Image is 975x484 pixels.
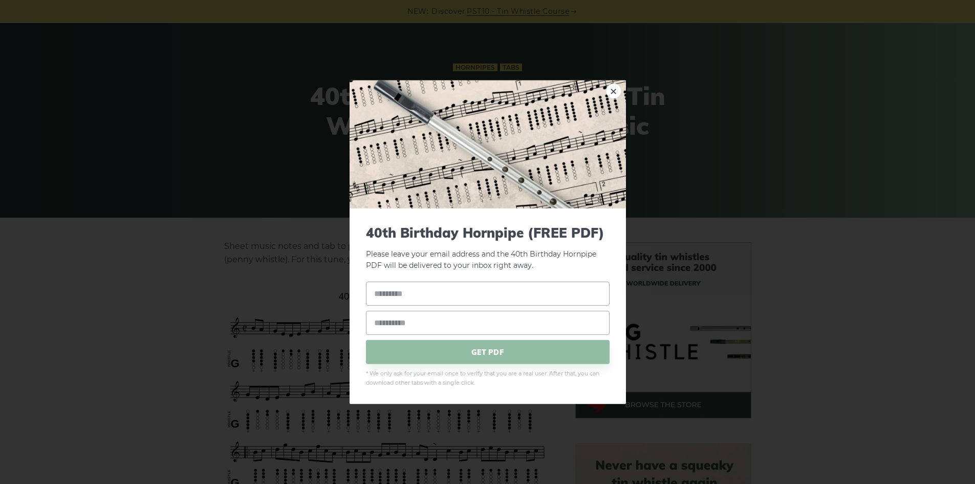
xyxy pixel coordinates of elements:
span: * We only ask for your email once to verify that you are a real user. After that, you can downloa... [366,369,610,388]
span: 40th Birthday Hornpipe (FREE PDF) [366,224,610,240]
a: × [606,83,621,98]
span: GET PDF [366,340,610,364]
p: Please leave your email address and the 40th Birthday Hornpipe PDF will be delivered to your inbo... [366,224,610,271]
img: Tin Whistle Tab Preview [350,80,626,208]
